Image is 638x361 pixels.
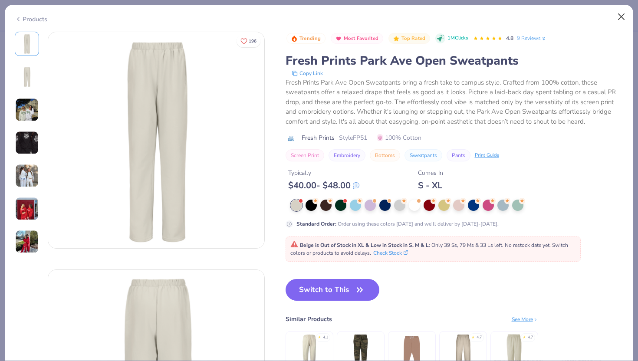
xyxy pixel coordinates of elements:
strong: Beige is Out of Stock in XL & Low in Stock in S, M & L [300,242,429,249]
div: Similar Products [286,315,332,324]
img: User generated content [15,197,39,220]
div: $ 40.00 - $ 48.00 [288,180,359,191]
button: Switch to This [286,279,380,301]
div: Comes In [418,168,443,177]
div: 4.8 Stars [473,32,503,46]
div: Typically [288,168,359,177]
div: See More [512,315,538,323]
button: Close [613,9,630,25]
span: Top Rated [401,36,426,41]
button: Screen Print [286,149,324,161]
span: Style FP51 [339,133,367,142]
div: ★ [523,335,526,338]
button: Badge Button [388,33,430,44]
img: Front [48,32,264,248]
img: Front [16,33,37,54]
span: 4.8 [506,35,513,42]
span: Trending [299,36,321,41]
span: Fresh Prints [302,133,335,142]
button: Badge Button [286,33,326,44]
button: Badge Button [331,33,383,44]
img: User generated content [15,131,39,154]
span: Most Favorited [344,36,378,41]
div: Fresh Prints Park Ave Open Sweatpants [286,53,624,69]
div: Order using these colors [DATE] and we'll deliver by [DATE]-[DATE]. [296,220,499,228]
button: Check Stock [373,249,408,257]
img: Trending sort [291,35,298,42]
span: : Only 39 Ss, 79 Ms & 33 Ls left. No restock date yet. Switch colors or products to avoid delays. [290,242,568,256]
span: 196 [249,39,257,43]
a: 9 Reviews [517,34,547,42]
div: 4.7 [528,335,533,341]
button: Pants [447,149,470,161]
div: Fresh Prints Park Ave Open Sweatpants bring a fresh take to campus style. Crafted from 100% cotto... [286,78,624,127]
img: Back [16,66,37,87]
button: Sweatpants [405,149,442,161]
button: Embroidery [329,149,365,161]
button: copy to clipboard [289,69,326,78]
div: S - XL [418,180,443,191]
img: User generated content [15,230,39,253]
div: Products [15,15,47,24]
img: User generated content [15,164,39,187]
button: Bottoms [370,149,400,161]
span: 1M Clicks [447,35,468,42]
span: 100% Cotton [377,133,421,142]
div: ★ [471,335,475,338]
img: brand logo [286,135,297,142]
img: Top Rated sort [393,35,400,42]
strong: Standard Order : [296,220,336,227]
div: 4.7 [477,335,482,341]
button: Like [237,35,260,47]
img: Most Favorited sort [335,35,342,42]
div: ★ [318,335,321,338]
div: Print Guide [475,152,499,159]
div: 4.1 [323,335,328,341]
img: User generated content [15,98,39,121]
